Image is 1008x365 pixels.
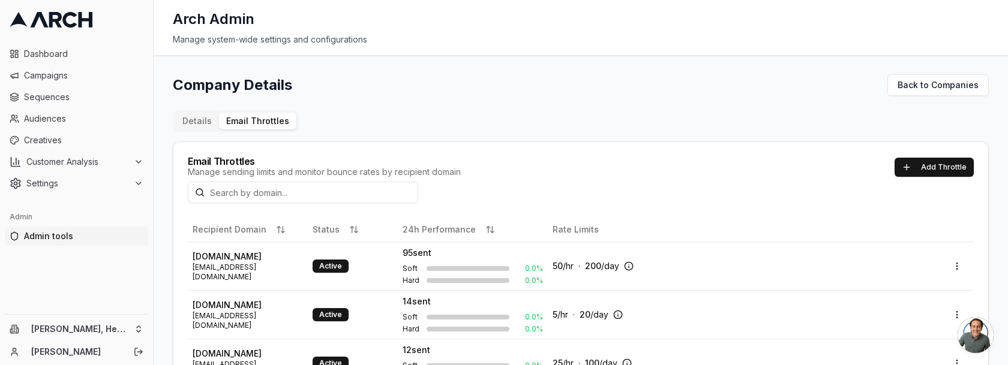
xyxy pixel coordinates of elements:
span: 200 [585,261,601,271]
span: [PERSON_NAME], Heating, Cooling and Drains [31,324,129,334]
span: 12 sent [403,344,430,356]
button: [PERSON_NAME], Heating, Cooling and Drains [5,319,148,339]
th: Rate Limits [548,218,940,242]
span: 0.0 % [514,312,543,322]
button: Details [175,113,219,129]
span: Audiences [24,113,143,125]
span: [DOMAIN_NAME] [193,348,303,360]
button: Recipient Domain [193,224,286,236]
a: Creatives [5,131,148,150]
a: Sequences [5,88,148,107]
span: Admin tools [24,230,143,242]
span: 0.0 % [514,264,543,273]
span: Settings [26,177,129,189]
div: Manage sending limits and monitor bounce rates by recipient domain [188,166,461,178]
span: · [578,261,580,271]
span: Campaigns [24,70,143,82]
span: [EMAIL_ADDRESS][DOMAIN_NAME] [193,311,303,330]
span: 20 [580,309,590,319]
a: Back to Companies [887,74,989,96]
div: Email Throttles [188,156,461,166]
span: 5 [553,309,557,319]
div: Active [313,260,349,273]
span: Hard [403,324,422,334]
button: Email Throttles [219,113,296,129]
h1: Company Details [173,76,292,95]
span: Customer Analysis [26,156,129,168]
button: Settings [5,174,148,193]
span: /hr [557,309,568,319]
span: 14 sent [403,295,431,307]
button: Log out [130,343,147,360]
span: 0.0 % [514,276,543,285]
span: Soft [403,264,422,273]
button: Add Throttle [895,158,974,177]
div: Admin [5,207,148,227]
span: [DOMAIN_NAME] [193,299,303,311]
a: Campaigns [5,66,148,85]
span: · [573,309,575,319]
div: Active [313,308,349,321]
a: Audiences [5,109,148,128]
h1: Arch Admin [173,10,254,29]
span: /hr [563,261,574,271]
a: Dashboard [5,44,148,64]
button: Customer Analysis [5,152,148,171]
div: Manage system-wide settings and configurations [173,34,989,46]
span: /day [590,309,608,319]
button: Status [313,224,359,236]
span: 0.0 % [514,324,543,334]
span: Creatives [24,134,143,146]
input: Search by domain... [188,182,418,203]
div: Open chat [958,317,994,353]
span: [DOMAIN_NAME] [193,251,303,263]
button: 24h Performance [403,224,495,236]
span: Hard [403,276,422,285]
span: Soft [403,312,422,322]
span: 95 sent [403,247,431,259]
span: /day [601,261,619,271]
span: 50 [553,261,563,271]
span: Dashboard [24,48,143,60]
a: Admin tools [5,227,148,246]
a: [PERSON_NAME] [31,346,121,358]
span: Sequences [24,91,143,103]
span: [EMAIL_ADDRESS][DOMAIN_NAME] [193,263,303,282]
